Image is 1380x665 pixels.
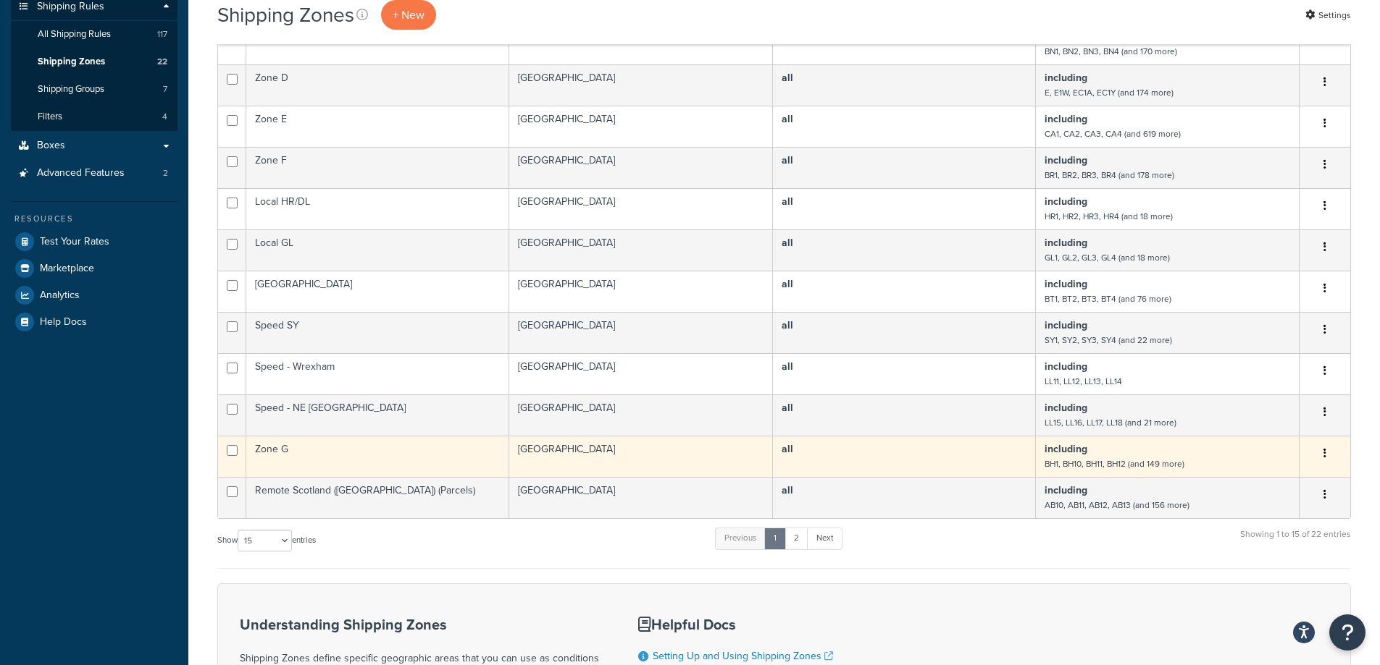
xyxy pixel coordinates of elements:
[246,394,509,436] td: Speed - NE [GEOGRAPHIC_DATA]
[11,48,177,75] a: Shipping Zones 22
[37,140,65,152] span: Boxes
[40,289,80,302] span: Analytics
[246,477,509,518] td: Remote Scotland ([GEOGRAPHIC_DATA]) (Parcels)
[246,64,509,106] td: Zone D
[11,160,177,187] li: Advanced Features
[1045,251,1170,264] small: GL1, GL2, GL3, GL4 (and 18 more)
[11,132,177,159] a: Boxes
[638,617,913,632] h3: Helpful Docs
[1045,111,1087,127] b: including
[509,394,773,436] td: [GEOGRAPHIC_DATA]
[11,309,177,335] a: Help Docs
[782,400,793,415] b: all
[509,353,773,394] td: [GEOGRAPHIC_DATA]
[782,70,793,85] b: all
[1045,70,1087,85] b: including
[157,56,167,68] span: 22
[509,477,773,518] td: [GEOGRAPHIC_DATA]
[246,188,509,229] td: Local HR/DL
[11,103,177,130] li: Filters
[38,56,105,68] span: Shipping Zones
[509,271,773,312] td: [GEOGRAPHIC_DATA]
[246,229,509,271] td: Local GL
[1045,86,1174,99] small: E, E1W, EC1A, EC1Y (and 174 more)
[1045,334,1172,347] small: SY1, SY2, SY3, SY4 (and 22 more)
[38,83,104,96] span: Shipping Groups
[40,236,109,248] span: Test Your Rates
[782,235,793,250] b: all
[782,111,793,127] b: all
[1045,318,1087,333] b: including
[509,188,773,229] td: [GEOGRAPHIC_DATA]
[163,83,167,96] span: 7
[11,103,177,130] a: Filters 4
[807,528,842,549] a: Next
[38,28,111,41] span: All Shipping Rules
[782,483,793,498] b: all
[393,7,425,23] span: + New
[1240,526,1351,557] div: Showing 1 to 15 of 22 entries
[1045,169,1174,182] small: BR1, BR2, BR3, BR4 (and 178 more)
[1329,614,1366,651] button: Open Resource Center
[11,213,177,225] div: Resources
[509,312,773,353] td: [GEOGRAPHIC_DATA]
[715,528,766,549] a: Previous
[11,76,177,103] a: Shipping Groups 7
[1045,441,1087,457] b: including
[40,316,87,329] span: Help Docs
[217,530,316,551] label: Show entries
[240,617,602,632] h3: Understanding Shipping Zones
[782,318,793,333] b: all
[11,282,177,308] a: Analytics
[163,167,168,179] span: 2
[782,153,793,168] b: all
[37,167,125,179] span: Advanced Features
[11,21,177,48] li: All Shipping Rules
[238,530,292,551] select: Showentries
[40,263,94,275] span: Marketplace
[162,111,167,123] span: 4
[1045,194,1087,209] b: including
[653,648,833,664] a: Setting Up and Using Shipping Zones
[1045,276,1087,292] b: including
[782,359,793,374] b: all
[11,255,177,281] a: Marketplace
[1045,483,1087,498] b: including
[1045,210,1173,223] small: HR1, HR2, HR3, HR4 (and 18 more)
[246,147,509,188] td: Zone F
[246,312,509,353] td: Speed SY
[1305,5,1351,25] a: Settings
[509,106,773,147] td: [GEOGRAPHIC_DATA]
[782,441,793,457] b: all
[11,48,177,75] li: Shipping Zones
[246,106,509,147] td: Zone E
[1045,292,1171,305] small: BT1, BT2, BT3, BT4 (and 76 more)
[509,64,773,106] td: [GEOGRAPHIC_DATA]
[217,1,354,29] h1: Shipping Zones
[509,436,773,477] td: [GEOGRAPHIC_DATA]
[509,229,773,271] td: [GEOGRAPHIC_DATA]
[1045,127,1181,140] small: CA1, CA2, CA3, CA4 (and 619 more)
[246,353,509,394] td: Speed - Wrexham
[785,528,808,549] a: 2
[1045,416,1176,429] small: LL15, LL16, LL17, LL18 (and 21 more)
[1045,400,1087,415] b: including
[1045,375,1122,388] small: LL11, LL12, LL13, LL14
[38,111,62,123] span: Filters
[11,21,177,48] a: All Shipping Rules 117
[1045,235,1087,250] b: including
[11,229,177,255] a: Test Your Rates
[246,436,509,477] td: Zone G
[782,276,793,292] b: all
[1045,45,1177,58] small: BN1, BN2, BN3, BN4 (and 170 more)
[1045,499,1189,512] small: AB10, AB11, AB12, AB13 (and 156 more)
[11,76,177,103] li: Shipping Groups
[764,528,786,549] a: 1
[11,160,177,187] a: Advanced Features 2
[782,194,793,209] b: all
